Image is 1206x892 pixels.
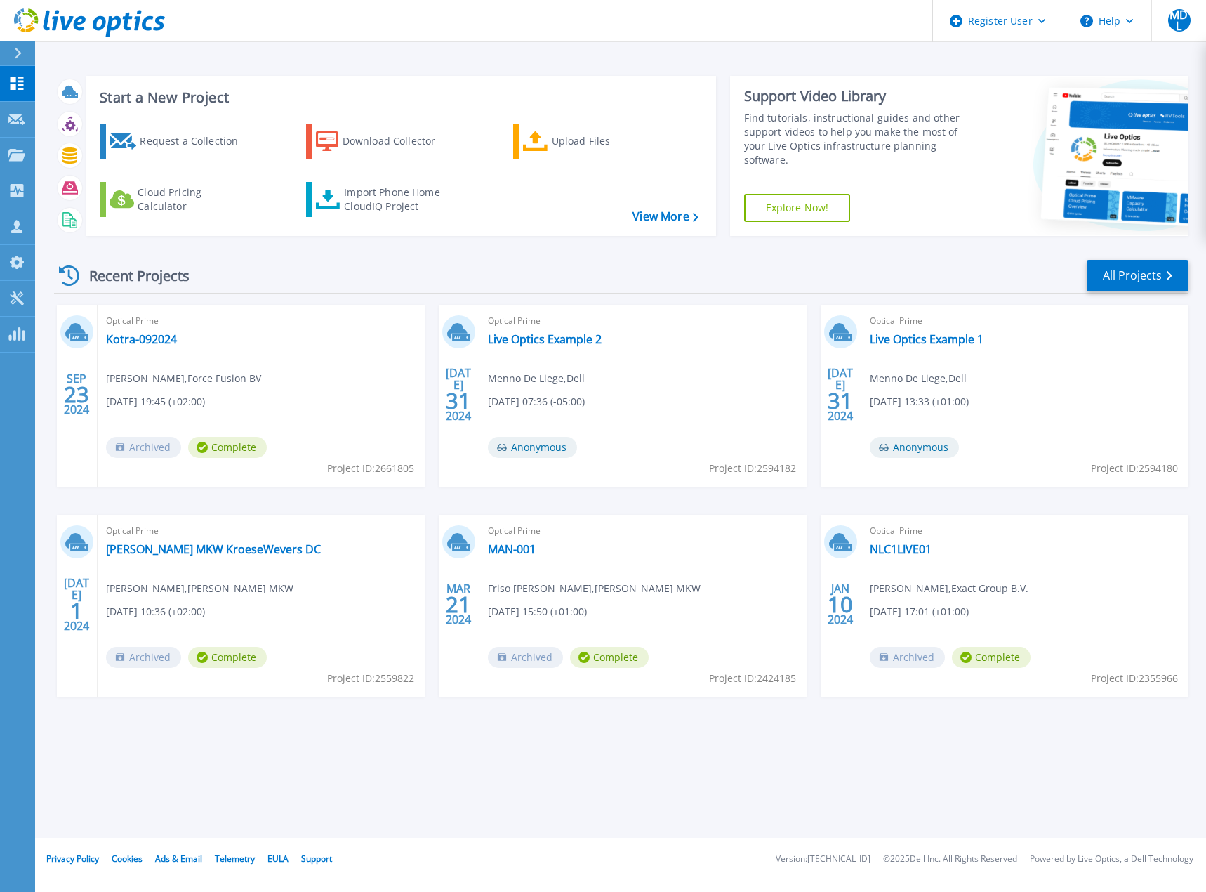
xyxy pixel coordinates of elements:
span: 1 [70,605,83,617]
span: Complete [570,647,649,668]
div: Request a Collection [140,127,252,155]
a: Privacy Policy [46,853,99,865]
span: Complete [188,647,267,668]
div: Import Phone Home CloudIQ Project [344,185,453,214]
span: Project ID: 2424185 [709,671,796,686]
span: Optical Prime [870,523,1180,539]
span: Friso [PERSON_NAME] , [PERSON_NAME] MKW [488,581,701,596]
span: [DATE] 10:36 (+02:00) [106,604,205,619]
a: Live Optics Example 2 [488,332,602,346]
span: Optical Prime [106,313,416,329]
span: Complete [188,437,267,458]
span: [DATE] 13:33 (+01:00) [870,394,969,409]
a: Cloud Pricing Calculator [100,182,256,217]
div: SEP 2024 [63,369,90,420]
span: Project ID: 2355966 [1091,671,1178,686]
span: Project ID: 2661805 [327,461,414,476]
div: JAN 2024 [827,579,854,630]
span: Optical Prime [488,313,798,329]
span: Archived [106,437,181,458]
div: Find tutorials, instructional guides and other support videos to help you make the most of your L... [744,111,976,167]
a: EULA [267,853,289,865]
a: Support [301,853,332,865]
span: [PERSON_NAME] , Exact Group B.V. [870,581,1028,596]
span: [PERSON_NAME] , [PERSON_NAME] MKW [106,581,293,596]
a: Download Collector [306,124,463,159]
span: Project ID: 2594182 [709,461,796,476]
div: Download Collector [343,127,455,155]
a: Explore Now! [744,194,851,222]
span: 31 [446,395,471,407]
div: Upload Files [552,127,664,155]
a: Upload Files [513,124,670,159]
span: Menno De Liege , Dell [870,371,967,386]
li: Version: [TECHNICAL_ID] [776,855,870,864]
a: View More [632,210,698,223]
span: 21 [446,598,471,610]
li: Powered by Live Optics, a Dell Technology [1030,855,1193,864]
div: MAR 2024 [445,579,472,630]
span: Archived [488,647,563,668]
span: MDL [1168,9,1191,32]
span: [DATE] 19:45 (+02:00) [106,394,205,409]
span: 10 [828,598,853,610]
div: Support Video Library [744,87,976,105]
a: [PERSON_NAME] MKW KroeseWevers DC [106,542,321,556]
a: Live Optics Example 1 [870,332,983,346]
span: [DATE] 15:50 (+01:00) [488,604,587,619]
a: Telemetry [215,853,255,865]
a: Cookies [112,853,143,865]
span: Anonymous [870,437,959,458]
span: Optical Prime [488,523,798,539]
div: Recent Projects [54,258,208,293]
span: Menno De Liege , Dell [488,371,585,386]
span: Project ID: 2559822 [327,671,414,686]
span: [DATE] 07:36 (-05:00) [488,394,585,409]
span: [PERSON_NAME] , Force Fusion BV [106,371,261,386]
div: Cloud Pricing Calculator [138,185,250,214]
span: Optical Prime [870,313,1180,329]
a: MAN-001 [488,542,536,556]
span: 23 [64,388,89,400]
a: Ads & Email [155,853,202,865]
a: All Projects [1087,260,1188,291]
span: Optical Prime [106,523,416,539]
a: NLC1LIVE01 [870,542,932,556]
h3: Start a New Project [100,90,698,105]
span: 31 [828,395,853,407]
span: [DATE] 17:01 (+01:00) [870,604,969,619]
a: Kotra-092024 [106,332,177,346]
span: Anonymous [488,437,577,458]
a: Request a Collection [100,124,256,159]
span: Archived [870,647,945,668]
span: Project ID: 2594180 [1091,461,1178,476]
li: © 2025 Dell Inc. All Rights Reserved [883,855,1017,864]
span: Complete [952,647,1031,668]
span: Archived [106,647,181,668]
div: [DATE] 2024 [445,369,472,420]
div: [DATE] 2024 [827,369,854,420]
div: [DATE] 2024 [63,579,90,630]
